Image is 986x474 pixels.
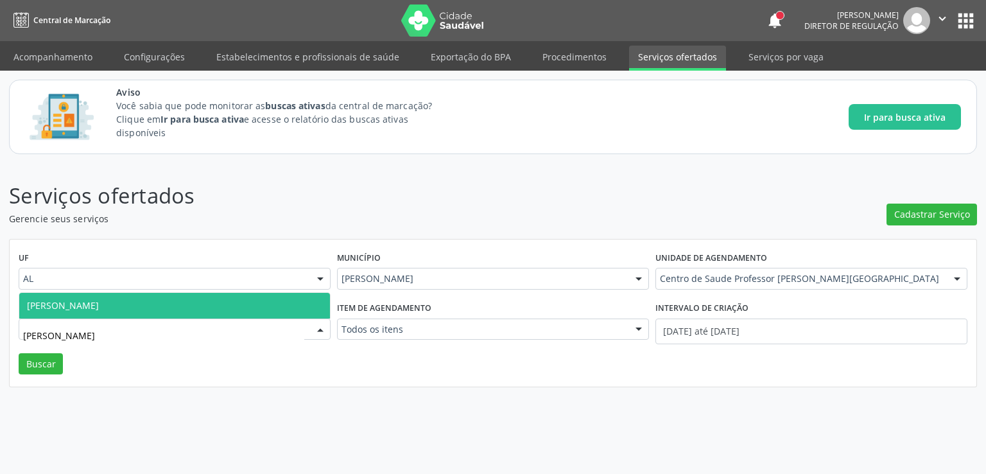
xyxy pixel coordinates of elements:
[739,46,833,68] a: Serviços por vaga
[342,272,623,285] span: [PERSON_NAME]
[115,46,194,68] a: Configurações
[33,15,110,26] span: Central de Marcação
[19,249,29,268] label: UF
[19,353,63,375] button: Buscar
[265,100,325,112] strong: buscas ativas
[116,99,456,139] p: Você sabia que pode monitorar as da central de marcação? Clique em e acesse o relatório das busca...
[23,272,304,285] span: AL
[342,323,623,336] span: Todos os itens
[655,319,967,344] input: Selecione um intervalo
[903,7,930,34] img: img
[9,10,110,31] a: Central de Marcação
[655,249,767,268] label: Unidade de agendamento
[894,207,970,221] span: Cadastrar Serviço
[4,46,101,68] a: Acompanhamento
[116,85,456,99] span: Aviso
[9,212,687,225] p: Gerencie seus serviços
[337,249,381,268] label: Município
[207,46,408,68] a: Estabelecimentos e profissionais de saúde
[887,204,977,225] button: Cadastrar Serviço
[629,46,726,71] a: Serviços ofertados
[655,299,748,319] label: Intervalo de criação
[864,110,946,124] span: Ir para busca ativa
[766,12,784,30] button: notifications
[533,46,616,68] a: Procedimentos
[930,7,955,34] button: 
[660,272,941,285] span: Centro de Saude Professor [PERSON_NAME][GEOGRAPHIC_DATA]
[935,12,949,26] i: 
[27,299,99,312] span: [PERSON_NAME]
[804,21,899,31] span: Diretor de regulação
[160,113,244,125] strong: Ir para busca ativa
[25,88,98,146] img: Imagem de CalloutCard
[9,180,687,212] p: Serviços ofertados
[23,323,304,349] input: Selecione um profissional
[955,10,977,32] button: apps
[337,299,431,319] label: Item de agendamento
[804,10,899,21] div: [PERSON_NAME]
[422,46,520,68] a: Exportação do BPA
[849,104,961,130] button: Ir para busca ativa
